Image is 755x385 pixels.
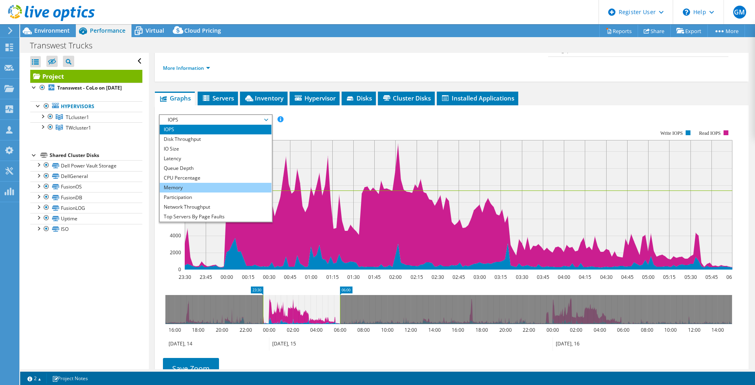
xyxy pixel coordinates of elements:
span: Graphs [159,94,191,102]
text: 08:00 [640,326,653,333]
text: 00:15 [242,274,254,280]
text: 2000 [170,249,181,256]
text: 01:45 [368,274,380,280]
text: 00:30 [263,274,275,280]
span: TWcluster1 [66,124,91,131]
span: Disks [346,94,372,102]
text: 01:00 [305,274,317,280]
text: 02:45 [452,274,465,280]
text: 10:00 [664,326,676,333]
text: 23:30 [178,274,191,280]
text: 14:00 [428,326,440,333]
text: 04:00 [557,274,570,280]
span: Hypervisor [294,94,336,102]
text: 08:00 [357,326,369,333]
text: 00:45 [284,274,296,280]
li: IO Size [160,144,271,154]
span: Servers [202,94,234,102]
h1: Transwest Trucks [26,41,105,50]
li: Network Throughput [160,202,271,212]
text: 00:00 [220,274,233,280]
span: Environment [34,27,70,34]
text: 06:00 [334,326,346,333]
text: 18:00 [475,326,488,333]
a: More Information [163,65,210,71]
text: 01:15 [326,274,338,280]
text: 18:00 [192,326,204,333]
a: ISO [30,224,142,234]
text: 22:00 [522,326,535,333]
li: Latency [160,154,271,163]
text: 10:00 [381,326,393,333]
text: 23:45 [199,274,212,280]
span: Cluster Disks [382,94,431,102]
span: TLcluster1 [66,114,89,121]
text: 05:15 [663,274,675,280]
span: Inventory [244,94,284,102]
a: Project [30,70,142,83]
text: 12:00 [688,326,700,333]
a: FusionLOG [30,203,142,213]
a: Export [670,25,708,37]
text: 03:00 [473,274,486,280]
a: Share [638,25,671,37]
div: Shared Cluster Disks [50,151,142,160]
text: 05:30 [684,274,697,280]
span: IOPS [164,115,267,125]
li: Queue Depth [160,163,271,173]
text: 02:00 [389,274,401,280]
a: Project Notes [46,373,94,383]
text: 02:00 [569,326,582,333]
text: 02:30 [431,274,444,280]
a: Uptime [30,213,142,224]
text: 16:00 [168,326,181,333]
svg: \n [683,8,690,16]
text: 0 [178,266,181,273]
text: 05:00 [642,274,654,280]
text: 20:00 [499,326,511,333]
a: DellGeneral [30,171,142,182]
a: Reports [599,25,638,37]
span: GM [733,6,746,19]
li: Disk Throughput [160,134,271,144]
span: Performance [90,27,125,34]
a: TWcluster1 [30,122,142,133]
text: 02:15 [410,274,423,280]
a: Transwest - CoLo on [DATE] [30,83,142,93]
li: CPU Percentage [160,173,271,183]
text: 06:00 [617,326,629,333]
a: 2 [22,373,47,383]
text: 02:00 [286,326,299,333]
text: 00:00 [263,326,275,333]
text: 16:00 [451,326,464,333]
text: 4000 [170,232,181,239]
text: Write IOPS [660,130,683,136]
text: 14:00 [711,326,724,333]
a: Hypervisors [30,101,142,112]
li: Participation [160,192,271,202]
li: Top Servers By Page Faults [160,212,271,222]
text: 04:00 [593,326,606,333]
span: Installed Applications [441,94,514,102]
text: 04:45 [621,274,633,280]
text: 20:00 [215,326,228,333]
text: 04:30 [600,274,612,280]
text: 22:00 [239,326,252,333]
b: Transwest - CoLo on [DATE] [57,84,122,91]
text: 06:00 [726,274,738,280]
text: 04:00 [310,326,322,333]
text: Read IOPS [699,130,721,136]
text: 03:45 [536,274,549,280]
span: Virtual [146,27,164,34]
a: Dell Power Vault Storage [30,160,142,171]
text: 03:30 [515,274,528,280]
text: 12:00 [404,326,417,333]
a: More [707,25,745,37]
text: 00:00 [546,326,559,333]
li: Memory [160,183,271,192]
li: IOPS [160,125,271,134]
text: 03:15 [494,274,507,280]
span: Cloud Pricing [184,27,221,34]
a: TLcluster1 [30,112,142,122]
a: FusionDB [30,192,142,203]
